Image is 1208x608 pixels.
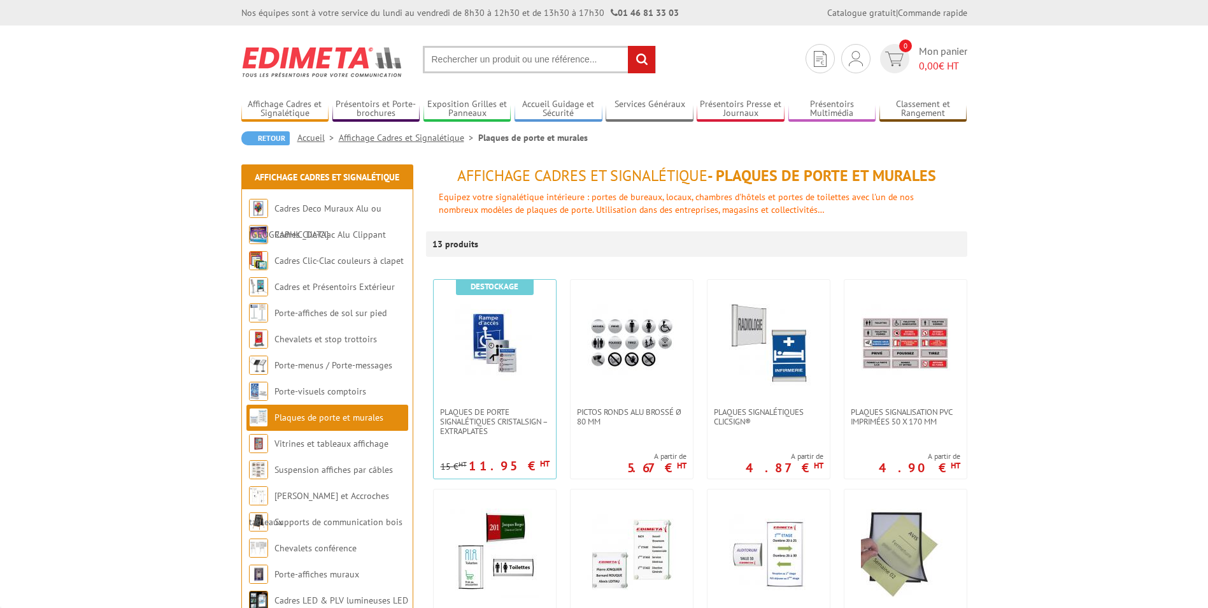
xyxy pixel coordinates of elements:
[611,7,679,18] strong: 01 46 81 33 03
[877,44,967,73] a: devis rapide 0 Mon panier 0,00€ HT
[274,568,359,580] a: Porte-affiches muraux
[274,333,377,345] a: Chevalets et stop trottoirs
[249,490,389,528] a: [PERSON_NAME] et Accroches tableaux
[851,407,960,426] span: Plaques signalisation PVC imprimées 50 x 170 mm
[274,359,392,371] a: Porte-menus / Porte-messages
[241,99,329,120] a: Affichage Cadres et Signalétique
[814,51,827,67] img: devis rapide
[274,516,402,528] a: Supports de communication bois
[450,299,539,388] img: Plaques de porte signalétiques CristalSign – extraplates
[339,132,478,143] a: Affichage Cadres et Signalétique
[249,565,268,584] img: Porte-affiches muraux
[423,46,656,73] input: Rechercher un produit ou une référence...
[441,462,467,472] p: 15 €
[540,458,550,469] sup: HT
[677,460,686,471] sup: HT
[249,460,268,479] img: Suspension affiches par câbles
[274,281,395,293] a: Cadres et Présentoirs Extérieur
[241,6,679,19] div: Nos équipes sont à votre service du lundi au vendredi de 8h30 à 12h30 et de 13h30 à 17h30
[587,299,676,388] img: Pictos ronds alu brossé Ø 80 mm
[827,6,967,19] div: |
[469,462,550,470] p: 11.95 €
[627,451,686,461] span: A partir de
[274,412,383,423] a: Plaques de porte et murales
[919,59,967,73] span: € HT
[274,255,404,266] a: Cadres Clic-Clac couleurs à clapet
[919,59,939,72] span: 0,00
[879,464,960,472] p: 4.90 €
[714,407,823,426] span: Plaques signalétiques ClicSign®
[879,99,967,120] a: Classement et Rangement
[577,407,686,426] span: Pictos ronds alu brossé Ø 80 mm
[423,99,511,120] a: Exposition Grilles et Panneaux
[724,509,813,598] img: Plaques de porte signalétiques - Porte Visuels AluSign®
[898,7,967,18] a: Commande rapide
[471,281,518,292] b: Destockage
[439,191,914,215] font: Equipez votre signalétique intérieure : portes de bureaux, locaux, chambres d'hôtels et portes de...
[249,329,268,349] img: Chevalets et stop trottoirs
[249,199,268,218] img: Cadres Deco Muraux Alu ou Bois
[274,229,386,240] a: Cadres Clic-Clac Alu Clippant
[879,451,960,461] span: A partir de
[274,595,408,606] a: Cadres LED & PLV lumineuses LED
[697,99,785,120] a: Présentoirs Presse et Journaux
[457,166,707,185] span: Affichage Cadres et Signalétique
[241,131,290,145] a: Retour
[434,407,556,436] a: Plaques de porte signalétiques CristalSign – extraplates
[478,131,588,144] li: Plaques de porte et murales
[450,509,539,598] img: Plaques Signalétiques Budget AluSign®
[707,407,830,426] a: Plaques signalétiques ClicSign®
[249,434,268,453] img: Vitrines et tableaux affichage
[746,464,823,472] p: 4.87 €
[814,460,823,471] sup: HT
[849,51,863,66] img: devis rapide
[426,168,967,184] h1: - Plaques de porte et murales
[249,203,381,240] a: Cadres Deco Muraux Alu ou [GEOGRAPHIC_DATA]
[746,451,823,461] span: A partir de
[249,356,268,375] img: Porte-menus / Porte-messages
[628,46,655,73] input: rechercher
[255,171,399,183] a: Affichage Cadres et Signalétique
[249,539,268,558] img: Chevalets conférence
[627,464,686,472] p: 5.67 €
[249,251,268,270] img: Cadres Clic-Clac couleurs à clapet
[249,303,268,322] img: Porte-affiches de sol sur pied
[724,299,813,388] img: Plaques signalétiques ClicSign®
[432,231,480,257] p: 13 produits
[844,407,967,426] a: Plaques signalisation PVC imprimées 50 x 170 mm
[249,277,268,296] img: Cadres et Présentoirs Extérieur
[571,407,693,426] a: Pictos ronds alu brossé Ø 80 mm
[899,40,912,52] span: 0
[274,438,388,449] a: Vitrines et tableaux affichage
[919,44,967,73] span: Mon panier
[274,542,357,554] a: Chevalets conférence
[249,382,268,401] img: Porte-visuels comptoirs
[274,386,366,397] a: Porte-visuels comptoirs
[297,132,339,143] a: Accueil
[951,460,960,471] sup: HT
[885,52,904,66] img: devis rapide
[788,99,876,120] a: Présentoirs Multimédia
[515,99,602,120] a: Accueil Guidage et Sécurité
[827,7,896,18] a: Catalogue gratuit
[249,408,268,427] img: Plaques de porte et murales
[587,509,676,598] img: Plaques signalétiques CristalSign®
[241,38,404,85] img: Edimeta
[332,99,420,120] a: Présentoirs et Porte-brochures
[458,460,467,468] sup: HT
[861,299,950,388] img: Plaques signalisation PVC imprimées 50 x 170 mm
[440,407,550,436] span: Plaques de porte signalétiques CristalSign – extraplates
[861,509,950,598] img: Cadres d’affichage muraux adhésif avec fermeture magnétique VIT’AFFICHE® A4 et A3
[274,307,387,319] a: Porte-affiches de sol sur pied
[274,464,393,475] a: Suspension affiches par câbles
[606,99,693,120] a: Services Généraux
[249,486,268,505] img: Cimaises et Accroches tableaux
